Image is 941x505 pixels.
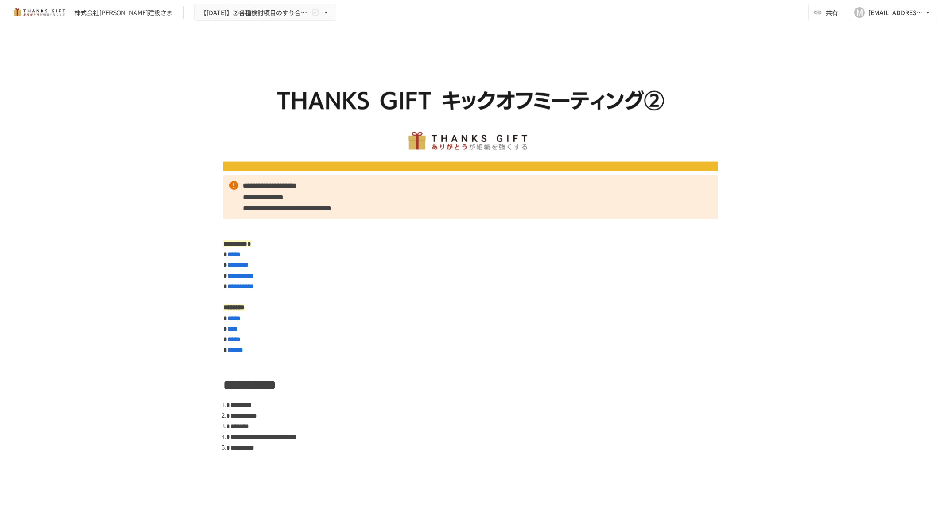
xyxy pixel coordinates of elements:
img: mMP1OxWUAhQbsRWCurg7vIHe5HqDpP7qZo7fRoNLXQh [11,5,67,20]
div: [EMAIL_ADDRESS][DOMAIN_NAME] [868,7,923,18]
div: 株式会社[PERSON_NAME]建設さま [74,8,173,17]
span: 【[DATE]】②各種検討項目のすり合わせ/ THANKS GIFTキックオフMTG [200,7,309,18]
button: 共有 [808,4,845,21]
button: M[EMAIL_ADDRESS][DOMAIN_NAME] [849,4,937,21]
img: DQqB4zCuRvHwOxrHXRba0Qwl6GF0LhVVkzBhhMhROoq [223,47,718,171]
button: 【[DATE]】②各種検討項目のすり合わせ/ THANKS GIFTキックオフMTG [194,4,336,21]
div: M [854,7,865,18]
span: 共有 [826,8,838,17]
